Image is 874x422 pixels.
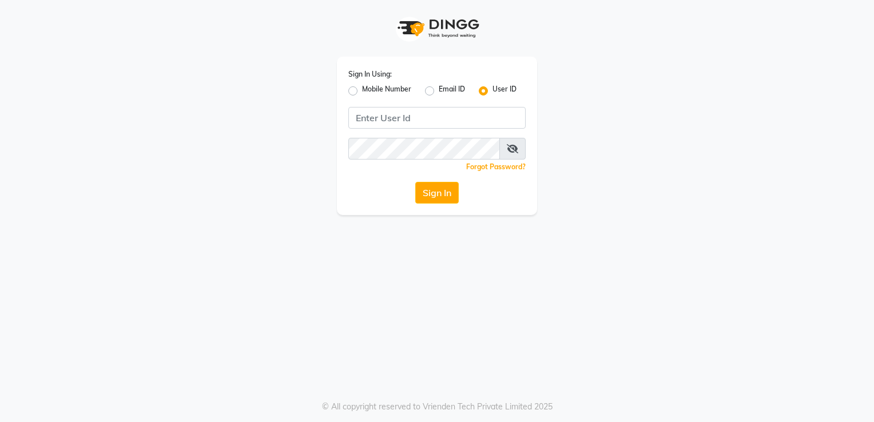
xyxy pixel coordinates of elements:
[348,107,526,129] input: Username
[439,84,465,98] label: Email ID
[415,182,459,204] button: Sign In
[492,84,517,98] label: User ID
[348,69,392,79] label: Sign In Using:
[362,84,411,98] label: Mobile Number
[391,11,483,45] img: logo1.svg
[348,138,500,160] input: Username
[466,162,526,171] a: Forgot Password?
